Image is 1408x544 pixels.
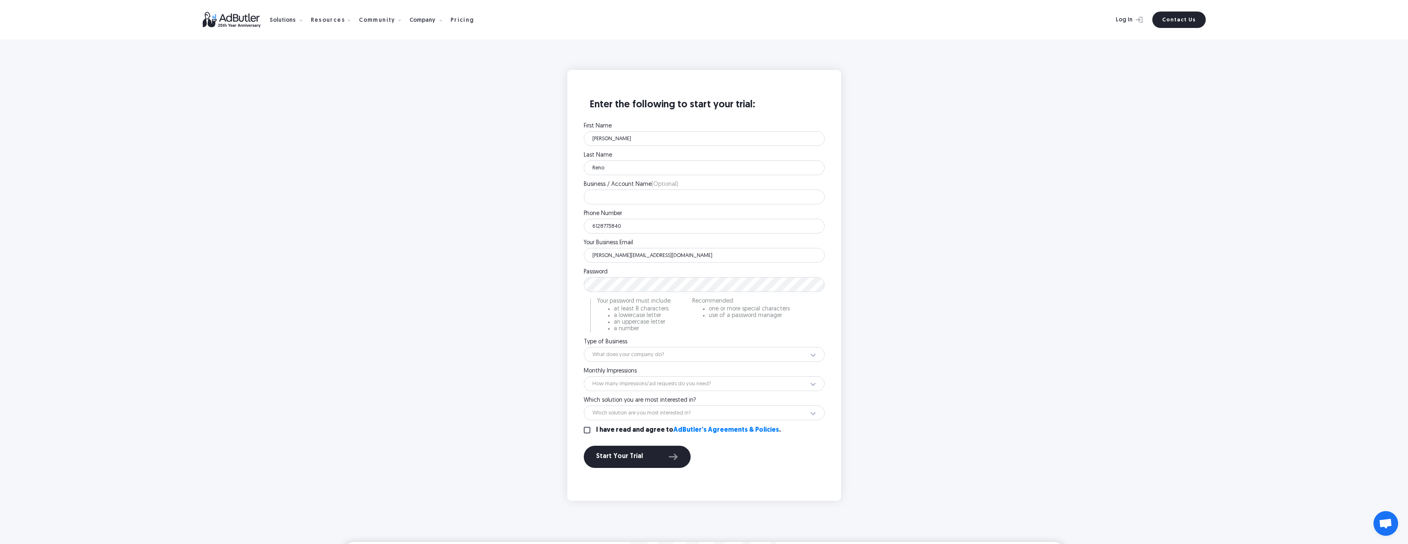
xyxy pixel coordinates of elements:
[1094,12,1147,28] a: Log In
[584,446,691,468] button: Start Your Trial
[584,182,825,188] label: Business / Account Name
[584,339,825,345] label: Type of Business
[1373,511,1398,536] div: Open chat
[409,7,449,33] div: Company
[614,326,672,332] li: a number
[614,313,672,319] li: a lowercase letter
[270,18,296,23] div: Solutions
[451,16,481,23] a: Pricing
[614,319,672,325] li: an uppercase letter
[311,18,345,23] div: Resources
[311,7,358,33] div: Resources
[584,368,825,374] label: Monthly Impressions
[584,99,825,119] h3: Enter the following to start your trial:
[1152,12,1206,28] a: Contact Us
[359,18,395,23] div: Community
[673,427,779,433] a: AdButler's Agreements & Policies
[614,306,672,312] li: at least 8 characters
[709,313,790,319] li: use of a password manager
[451,18,474,23] div: Pricing
[584,153,825,158] label: Last Name
[597,299,672,304] p: Your password must include:
[584,240,825,246] label: Your Business Email
[596,451,678,462] div: Start Your Trial
[584,269,825,275] label: Password
[270,7,309,33] div: Solutions
[584,398,825,403] label: Which solution you are most interested in?
[584,123,825,129] label: First Name
[709,306,790,312] li: one or more special characters
[409,18,435,23] div: Company
[584,211,825,217] label: Phone Number
[359,7,408,33] div: Community
[652,181,678,188] span: (Optional)
[596,427,781,433] label: I have read and agree to .
[692,299,790,304] p: Recommended:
